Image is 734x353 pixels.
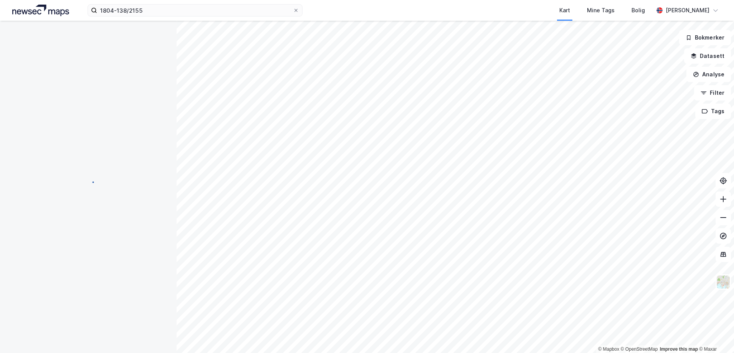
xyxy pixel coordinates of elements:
[686,67,731,82] button: Analyse
[695,104,731,119] button: Tags
[587,6,615,15] div: Mine Tags
[694,85,731,101] button: Filter
[716,275,731,289] img: Z
[632,6,645,15] div: Bolig
[696,316,734,353] iframe: Chat Widget
[679,30,731,45] button: Bokmerker
[82,176,94,188] img: spinner.a6d8c91a73a9ac5275cf975e30b51cfb.svg
[660,346,698,352] a: Improve this map
[598,346,619,352] a: Mapbox
[12,5,69,16] img: logo.a4113a55bc3d86da70a041830d287a7e.svg
[696,316,734,353] div: Kontrollprogram for chat
[684,48,731,64] button: Datasett
[559,6,570,15] div: Kart
[97,5,293,16] input: Søk på adresse, matrikkel, gårdeiere, leietakere eller personer
[621,346,658,352] a: OpenStreetMap
[666,6,709,15] div: [PERSON_NAME]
